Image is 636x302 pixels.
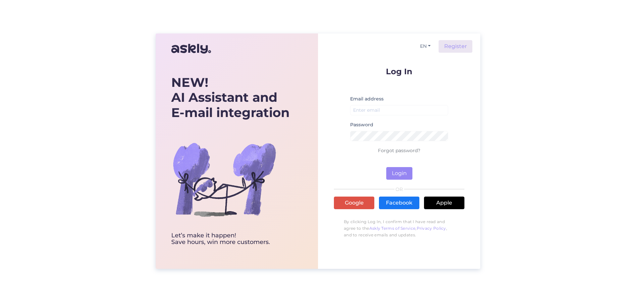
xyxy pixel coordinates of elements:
a: Forgot password? [378,148,420,153]
b: NEW! [171,75,208,90]
label: Email address [350,95,384,102]
a: Facebook [379,197,419,209]
div: AI Assistant and E-mail integration [171,75,290,120]
a: Google [334,197,374,209]
div: Let’s make it happen! Save hours, win more customers. [171,232,290,246]
a: Askly Terms of Service [369,226,416,231]
label: Password [350,121,373,128]
a: Privacy Policy [417,226,446,231]
button: EN [417,41,433,51]
p: By clicking Log In, I confirm that I have read and agree to the , , and to receive emails and upd... [334,215,464,242]
a: Register [439,40,472,53]
input: Enter email [350,105,448,115]
p: Log In [334,67,464,76]
img: Askly [171,41,211,57]
img: bg-askly [171,126,277,232]
a: Apple [424,197,464,209]
button: Login [386,167,412,180]
span: OR [395,187,404,192]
